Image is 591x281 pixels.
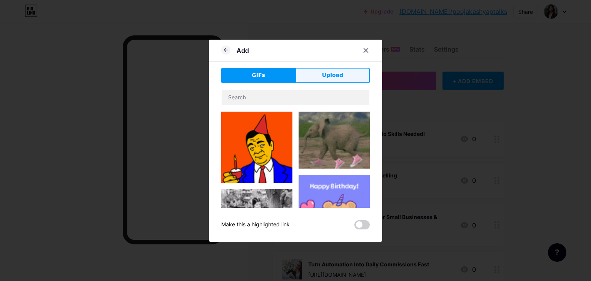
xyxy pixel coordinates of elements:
img: Gihpy [221,112,292,183]
span: Upload [322,71,343,79]
span: GIFs [252,71,265,79]
img: Gihpy [299,112,370,169]
button: GIFs [221,68,295,83]
button: Upload [295,68,370,83]
input: Search [222,90,369,105]
img: Gihpy [299,175,370,246]
div: Add [237,46,249,55]
div: Make this a highlighted link [221,220,290,229]
img: Gihpy [221,189,292,263]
